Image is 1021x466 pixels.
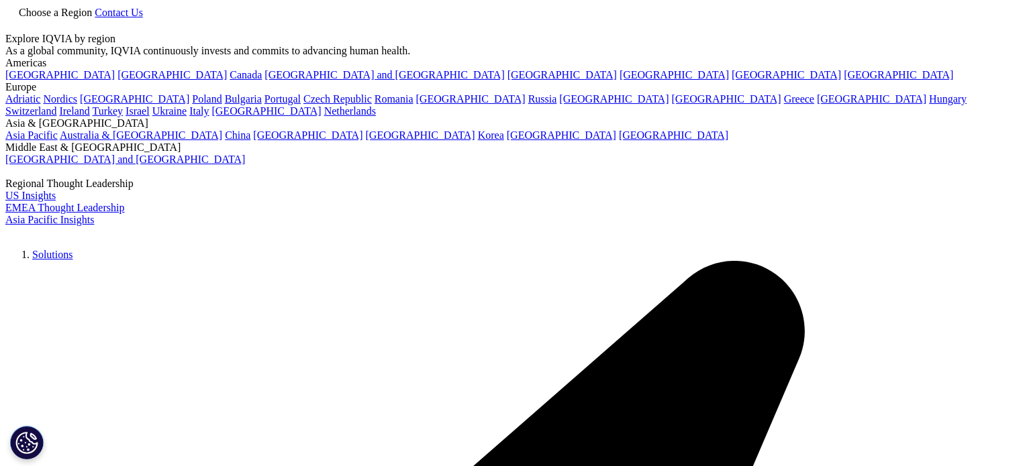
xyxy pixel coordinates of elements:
a: US Insights [5,190,56,201]
div: Explore IQVIA by region [5,33,1016,45]
a: [GEOGRAPHIC_DATA] and [GEOGRAPHIC_DATA] [5,154,245,165]
span: Choose a Region [19,7,92,18]
a: Portugal [264,93,301,105]
a: [GEOGRAPHIC_DATA] [844,69,953,80]
div: Asia & [GEOGRAPHIC_DATA] [5,117,1016,129]
a: [GEOGRAPHIC_DATA] [5,69,115,80]
a: Netherlands [324,105,376,117]
a: Ireland [59,105,89,117]
div: Americas [5,57,1016,69]
a: [GEOGRAPHIC_DATA] [559,93,669,105]
a: Czech Republic [303,93,372,105]
a: [GEOGRAPHIC_DATA] [507,129,616,141]
a: Switzerland [5,105,56,117]
a: [GEOGRAPHIC_DATA] [620,69,729,80]
a: EMEA Thought Leadership [5,202,124,213]
a: Asia Pacific Insights [5,214,94,225]
a: Poland [192,93,222,105]
a: Hungary [929,93,967,105]
a: Australia & [GEOGRAPHIC_DATA] [60,129,222,141]
a: [GEOGRAPHIC_DATA] [507,69,617,80]
div: As a global community, IQVIA continuously invests and commits to advancing human health. [5,45,1016,57]
a: [GEOGRAPHIC_DATA] [253,129,362,141]
a: [GEOGRAPHIC_DATA] [80,93,189,105]
a: Contact Us [95,7,143,18]
a: Bulgaria [225,93,262,105]
a: [GEOGRAPHIC_DATA] [117,69,227,80]
a: Solutions [32,249,72,260]
a: [GEOGRAPHIC_DATA] [619,129,728,141]
a: Nordics [43,93,77,105]
a: Italy [189,105,209,117]
a: Korea [478,129,504,141]
button: Configuración de cookies [10,426,44,459]
a: [GEOGRAPHIC_DATA] [732,69,841,80]
a: Canada [230,69,262,80]
a: Turkey [92,105,123,117]
a: [GEOGRAPHIC_DATA] [366,129,475,141]
a: [GEOGRAPHIC_DATA] and [GEOGRAPHIC_DATA] [264,69,504,80]
a: Greece [784,93,814,105]
a: [GEOGRAPHIC_DATA] [211,105,321,117]
a: Israel [126,105,150,117]
a: Adriatic [5,93,40,105]
a: [GEOGRAPHIC_DATA] [672,93,781,105]
a: Ukraine [152,105,187,117]
a: [GEOGRAPHIC_DATA] [416,93,526,105]
a: Russia [528,93,557,105]
div: Regional Thought Leadership [5,178,1016,190]
a: Romania [375,93,414,105]
a: [GEOGRAPHIC_DATA] [817,93,926,105]
div: Middle East & [GEOGRAPHIC_DATA] [5,141,1016,154]
a: China [225,129,250,141]
div: Europe [5,81,1016,93]
a: Asia Pacific [5,129,58,141]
